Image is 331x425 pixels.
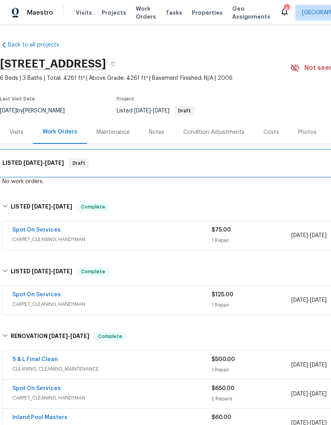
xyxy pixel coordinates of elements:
[95,332,125,340] span: Complete
[153,108,169,114] span: [DATE]
[23,160,42,166] span: [DATE]
[212,227,231,233] span: $75.00
[117,97,134,101] span: Project
[69,159,89,167] span: Draft
[291,362,308,368] span: [DATE]
[291,391,308,397] span: [DATE]
[49,333,68,339] span: [DATE]
[310,391,327,397] span: [DATE]
[27,9,53,17] span: Maestro
[12,236,212,243] span: CARPET_CLEANING, HANDYMAN
[12,292,61,297] a: Spot On Services
[53,269,72,274] span: [DATE]
[192,9,223,17] span: Properties
[32,204,51,209] span: [DATE]
[12,415,67,420] a: Inland Pool Masters
[78,203,108,211] span: Complete
[212,236,291,244] div: 1 Repair
[175,108,194,113] span: Draft
[106,57,120,71] button: Copy Address
[134,108,169,114] span: -
[212,366,291,374] div: 1 Repair
[134,108,151,114] span: [DATE]
[232,5,270,21] span: Geo Assignments
[11,202,72,212] h6: LISTED
[32,269,72,274] span: -
[2,158,64,168] h6: LISTED
[12,300,212,308] span: CARPET_CLEANING, HANDYMAN
[212,386,235,391] span: $650.00
[183,128,244,136] div: Condition Adjustments
[291,296,327,304] span: -
[32,204,72,209] span: -
[11,332,89,341] h6: RENOVATION
[12,227,61,233] a: Spot On Services
[298,128,317,136] div: Photos
[12,394,212,402] span: CARPET_CLEANING, HANDYMAN
[310,362,327,368] span: [DATE]
[53,204,72,209] span: [DATE]
[212,395,291,403] div: 2 Repairs
[102,9,126,17] span: Projects
[12,357,58,362] a: S & L Final Clean
[149,128,164,136] div: Notes
[32,269,51,274] span: [DATE]
[96,128,130,136] div: Maintenance
[12,365,212,373] span: CLEANING, CLEANING_MAINTENANCE
[291,232,327,240] span: -
[78,268,108,276] span: Complete
[117,108,195,114] span: Listed
[45,160,64,166] span: [DATE]
[310,297,327,303] span: [DATE]
[284,5,289,13] div: 4
[291,297,308,303] span: [DATE]
[11,267,72,276] h6: LISTED
[264,128,279,136] div: Costs
[70,333,89,339] span: [DATE]
[12,386,61,391] a: Spot On Services
[49,333,89,339] span: -
[42,128,77,136] div: Work Orders
[291,233,308,238] span: [DATE]
[212,292,233,297] span: $125.00
[212,301,291,309] div: 1 Repair
[310,233,327,238] span: [DATE]
[212,415,231,420] span: $60.00
[23,160,64,166] span: -
[291,390,327,398] span: -
[291,361,327,369] span: -
[76,9,92,17] span: Visits
[10,128,23,136] div: Visits
[212,357,235,362] span: $500.00
[165,10,182,15] span: Tasks
[136,5,156,21] span: Work Orders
